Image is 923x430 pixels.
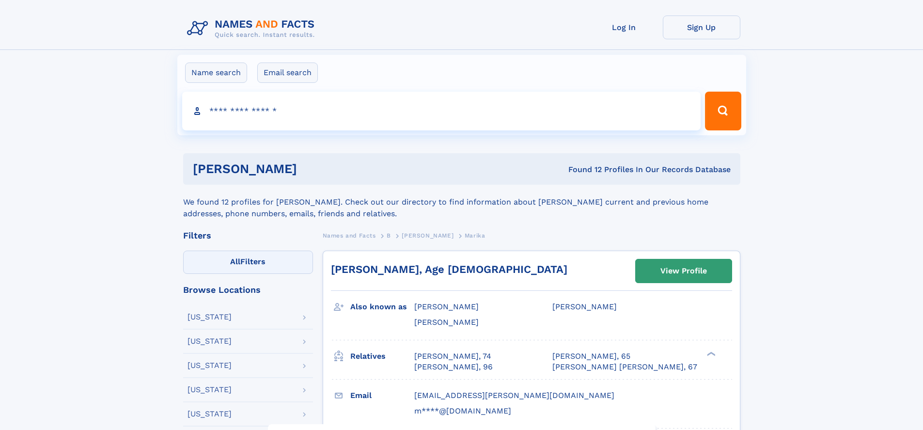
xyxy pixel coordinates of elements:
label: Email search [257,63,318,83]
span: B [387,232,391,239]
a: [PERSON_NAME] [402,229,454,241]
span: All [230,257,240,266]
button: Search Button [705,92,741,130]
h3: Relatives [350,348,414,365]
a: View Profile [636,259,732,283]
span: [PERSON_NAME] [414,302,479,311]
a: B [387,229,391,241]
a: [PERSON_NAME], 96 [414,362,493,372]
span: Marika [465,232,485,239]
h3: Also known as [350,299,414,315]
div: [US_STATE] [188,410,232,418]
a: [PERSON_NAME], 65 [552,351,630,362]
div: Browse Locations [183,286,313,294]
a: [PERSON_NAME] [PERSON_NAME], 67 [552,362,697,372]
label: Filters [183,251,313,274]
a: Sign Up [663,16,740,39]
div: [US_STATE] [188,337,232,345]
div: We found 12 profiles for [PERSON_NAME]. Check out our directory to find information about [PERSON... [183,185,740,220]
div: [US_STATE] [188,386,232,394]
div: [US_STATE] [188,313,232,321]
span: [PERSON_NAME] [552,302,617,311]
a: Names and Facts [323,229,376,241]
div: View Profile [660,260,707,282]
img: Logo Names and Facts [183,16,323,42]
span: [EMAIL_ADDRESS][PERSON_NAME][DOMAIN_NAME] [414,391,614,400]
div: Found 12 Profiles In Our Records Database [433,164,731,175]
input: search input [182,92,701,130]
div: Filters [183,231,313,240]
label: Name search [185,63,247,83]
a: [PERSON_NAME], Age [DEMOGRAPHIC_DATA] [331,263,567,275]
span: [PERSON_NAME] [402,232,454,239]
h1: [PERSON_NAME] [193,163,433,175]
a: Log In [585,16,663,39]
a: [PERSON_NAME], 74 [414,351,491,362]
div: ❯ [704,350,716,357]
div: [US_STATE] [188,362,232,369]
span: [PERSON_NAME] [414,318,479,327]
h3: Email [350,387,414,404]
